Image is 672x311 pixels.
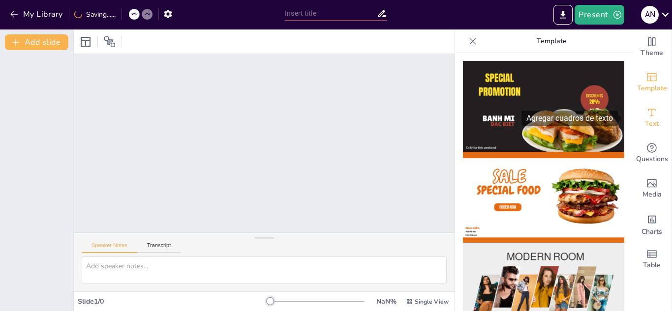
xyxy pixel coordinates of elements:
[643,260,661,271] span: Table
[7,6,67,22] button: My Library
[104,36,116,48] span: Position
[463,152,624,243] img: thumb-2.png
[285,6,377,21] input: Insert title
[5,34,68,50] button: Add slide
[642,189,662,200] span: Media
[645,118,659,129] span: Text
[632,100,672,136] div: Add text boxes
[374,297,398,306] div: NaN %
[641,48,663,58] span: Theme
[78,297,270,306] div: Slide 1 / 0
[641,5,659,25] button: A N
[526,113,613,123] font: Agregar cuadros de texto
[415,298,449,306] span: Single View
[641,6,659,24] div: A N
[632,65,672,100] div: Add ready made slides
[632,136,672,171] div: Get real-time input from your audience
[632,242,672,277] div: Add a table
[632,29,672,65] div: Change the overall theme
[636,154,668,165] span: Questions
[553,5,573,25] button: Export to PowerPoint
[632,206,672,242] div: Add charts and graphs
[641,226,662,237] span: Charts
[637,83,667,94] span: Template
[137,242,181,253] button: Transcript
[74,10,116,19] div: Saving......
[82,242,137,253] button: Speaker Notes
[575,5,624,25] button: Present
[463,61,624,152] img: thumb-1.png
[481,29,622,53] p: Template
[78,34,93,50] div: Layout
[632,171,672,206] div: Add images, graphics, shapes or video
